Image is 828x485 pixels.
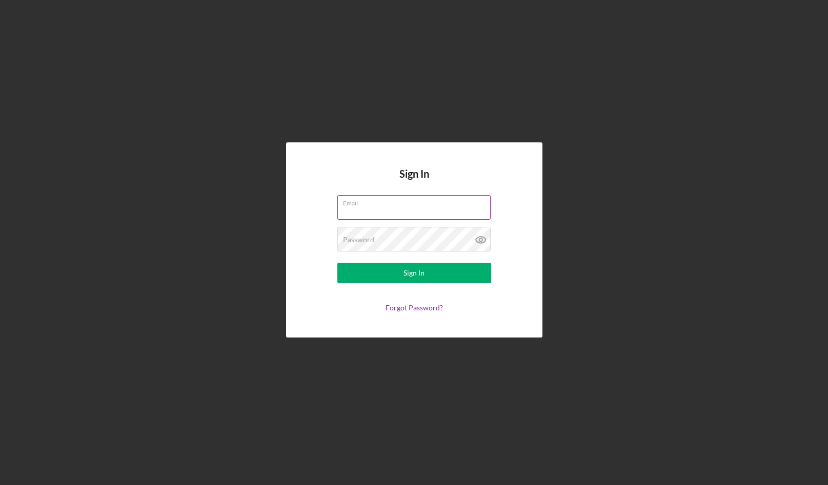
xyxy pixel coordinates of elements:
[403,263,425,283] div: Sign In
[399,168,429,195] h4: Sign In
[343,196,491,207] label: Email
[386,303,443,312] a: Forgot Password?
[343,236,374,244] label: Password
[337,263,491,283] button: Sign In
